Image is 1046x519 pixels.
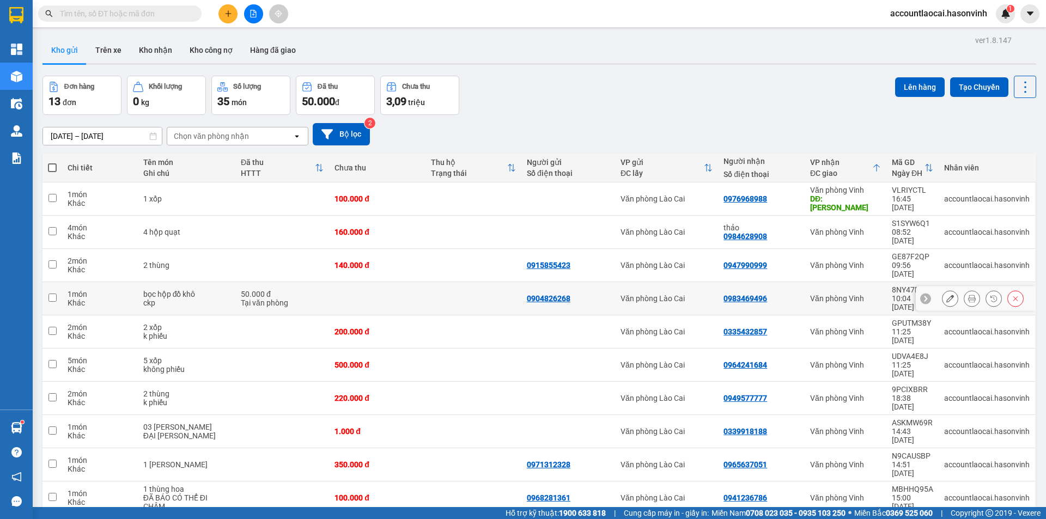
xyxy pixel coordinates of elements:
[723,361,767,369] div: 0964241684
[892,361,933,378] div: 11:25 [DATE]
[143,261,230,270] div: 2 thùng
[944,228,1030,236] div: accountlaocai.hasonvinh
[527,460,570,469] div: 0971312328
[1025,9,1035,19] span: caret-down
[68,456,132,465] div: 1 món
[892,493,933,511] div: 15:00 [DATE]
[723,157,799,166] div: Người nhận
[313,123,370,145] button: Bộ lọc
[11,125,22,137] img: warehouse-icon
[241,37,305,63] button: Hàng đã giao
[275,10,282,17] span: aim
[892,427,933,444] div: 14:43 [DATE]
[68,398,132,407] div: Khác
[68,431,132,440] div: Khác
[64,83,94,90] div: Đơn hàng
[746,509,846,517] strong: 0708 023 035 - 0935 103 250
[11,44,22,55] img: dashboard-icon
[42,37,87,63] button: Kho gửi
[130,37,181,63] button: Kho nhận
[892,485,933,493] div: MBHHQ95A
[892,451,933,460] div: N9CAUSBP
[1020,4,1039,23] button: caret-down
[143,290,230,298] div: bọc hộp đồ khô
[143,423,230,431] div: 03 KIỆN TẢI
[892,169,925,178] div: Ngày ĐH
[11,422,22,433] img: warehouse-icon
[335,98,339,107] span: đ
[431,169,507,178] div: Trạng thái
[335,327,419,336] div: 200.000 đ
[892,285,933,294] div: 8NY47DL7
[408,98,425,107] span: triệu
[143,398,230,407] div: k phiếu
[621,460,713,469] div: Văn phòng Lào Cai
[68,199,132,207] div: Khác
[723,394,767,402] div: 0949577777
[143,194,230,203] div: 1 xốp
[723,194,767,203] div: 0976968988
[141,98,149,107] span: kg
[68,257,132,265] div: 2 món
[232,98,247,107] span: món
[68,163,132,172] div: Chi tiết
[68,265,132,274] div: Khác
[68,498,132,506] div: Khác
[335,261,419,270] div: 140.000 đ
[386,95,406,108] span: 3,09
[886,154,939,182] th: Toggle SortBy
[68,465,132,473] div: Khác
[48,95,60,108] span: 13
[60,8,188,20] input: Tìm tên, số ĐT hoặc mã đơn
[63,98,76,107] span: đơn
[143,493,230,511] div: ĐÃ BÁO CÓ THỂ ĐI CHÂM
[68,232,132,241] div: Khác
[944,194,1030,203] div: accountlaocai.hasonvinh
[335,194,419,203] div: 100.000 đ
[944,327,1030,336] div: accountlaocai.hasonvinh
[892,327,933,345] div: 11:25 [DATE]
[711,507,846,519] span: Miền Nam
[810,158,872,167] div: VP nhận
[895,77,945,97] button: Lên hàng
[892,228,933,245] div: 08:52 [DATE]
[810,327,881,336] div: Văn phòng Vinh
[892,186,933,194] div: VLRIYCTL
[269,4,288,23] button: aim
[810,294,881,303] div: Văn phòng Vinh
[944,394,1030,402] div: accountlaocai.hasonvinh
[143,460,230,469] div: 1 THÙNG HOA
[335,228,419,236] div: 160.000 đ
[335,361,419,369] div: 500.000 đ
[723,223,799,232] div: thảo
[810,427,881,436] div: Văn phòng Vinh
[892,261,933,278] div: 09:56 [DATE]
[241,158,315,167] div: Đã thu
[848,511,852,515] span: ⚪️
[318,83,338,90] div: Đã thu
[621,261,713,270] div: Văn phòng Lào Cai
[425,154,521,182] th: Toggle SortBy
[886,509,933,517] strong: 0369 525 060
[810,228,881,236] div: Văn phòng Vinh
[944,427,1030,436] div: accountlaocai.hasonvinh
[143,332,230,340] div: k phiếu
[1007,5,1014,13] sup: 1
[143,169,230,178] div: Ghi chú
[9,7,23,23] img: logo-vxr
[892,394,933,411] div: 18:38 [DATE]
[615,154,718,182] th: Toggle SortBy
[723,294,767,303] div: 0983469496
[854,507,933,519] span: Miền Bắc
[11,98,22,109] img: warehouse-icon
[68,323,132,332] div: 2 món
[621,493,713,502] div: Văn phòng Lào Cai
[986,509,993,517] span: copyright
[174,131,249,142] div: Chọn văn phòng nhận
[149,83,182,90] div: Khối lượng
[241,298,324,307] div: Tại văn phòng
[143,158,230,167] div: Tên món
[143,323,230,332] div: 2 xốp
[527,261,570,270] div: 0915855423
[621,327,713,336] div: Văn phòng Lào Cai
